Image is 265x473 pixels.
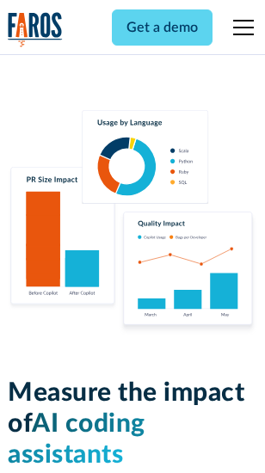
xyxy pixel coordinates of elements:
img: Charts tracking GitHub Copilot's usage and impact on velocity and quality [8,110,257,336]
a: Get a demo [112,9,213,46]
img: Logo of the analytics and reporting company Faros. [8,12,63,47]
span: AI coding assistants [8,411,145,468]
div: menu [223,7,257,48]
a: home [8,12,63,47]
h1: Measure the impact of [8,378,257,470]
